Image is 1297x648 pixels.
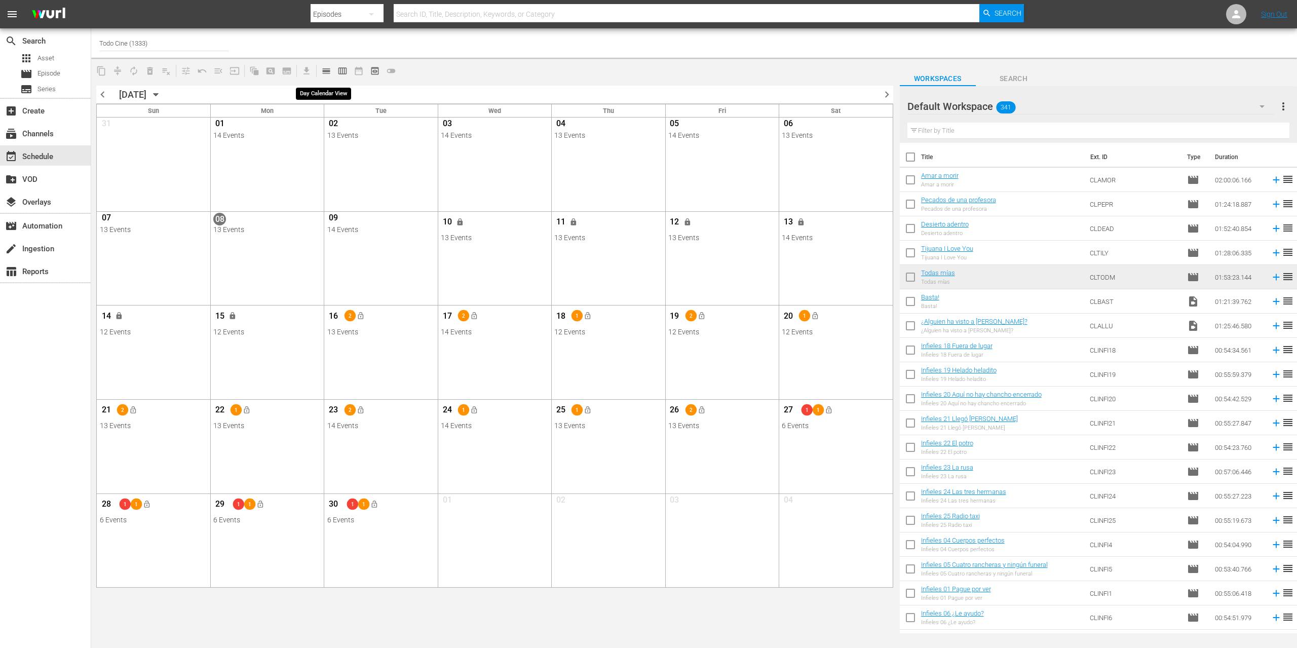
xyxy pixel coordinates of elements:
span: chevron_right [881,88,893,101]
span: Unlock and Edit [111,312,128,319]
td: CLINFI25 [1086,508,1183,532]
span: Lock and Publish [466,312,482,319]
a: Infieles 22 El potro [921,439,973,447]
span: Search [5,35,17,47]
span: 17 [441,311,453,324]
span: lock_open [356,406,364,414]
span: 08 [213,213,226,225]
div: 13 Events [668,422,776,430]
span: Lock and Publish [693,312,710,319]
span: 19 [668,311,681,324]
span: Lock and Publish [580,312,596,319]
div: Default Workspace [907,92,1274,121]
div: 6 Events [327,516,435,524]
span: Schedule [5,150,17,163]
span: Automation [5,220,17,232]
td: 00:54:42.529 [1211,387,1267,411]
a: Infieles 04 Cuerpos perfectos [921,537,1005,544]
span: 03 [441,119,453,131]
span: subscriptions [5,128,17,140]
span: 21 [100,405,112,417]
td: CLINFI18 [1086,338,1183,362]
button: Search [979,4,1024,22]
div: Amar a morir [921,181,959,188]
span: Sat [831,107,841,115]
td: CLBAST [1086,289,1183,314]
div: Infieles 19 Helado heladito [921,376,997,383]
td: CLINFI20 [1086,387,1183,411]
div: Tijuana I Love You [921,254,973,261]
div: 14 Events [782,234,889,242]
span: preview_outlined [370,66,380,76]
span: Episode [1187,222,1199,235]
span: 2 [458,313,469,319]
span: Workspaces [900,72,976,85]
span: 1 [131,501,142,507]
span: Create Search Block [262,63,279,79]
div: 14 Events [213,131,321,139]
td: 00:55:27.847 [1211,411,1267,435]
span: reorder [1282,295,1294,307]
span: 30 [327,499,340,512]
span: Unlock and Edit [452,218,469,224]
td: 01:53:23.144 [1211,265,1267,289]
td: 00:55:59.379 [1211,362,1267,387]
span: reorder [1282,368,1294,380]
span: 06 [782,119,794,131]
span: 18 [554,311,567,324]
svg: Add to Schedule [1271,345,1282,356]
span: calendar_view_day_outlined [321,66,331,76]
div: 14 Events [441,328,548,336]
span: 1 [244,501,255,507]
span: Episode [1187,514,1199,526]
span: menu [6,8,18,20]
span: reorder [1282,344,1294,356]
td: 02:00:06.166 [1211,168,1267,192]
span: 12 [668,217,681,230]
span: reorder [1282,319,1294,331]
span: Customize Events [174,61,194,81]
span: more_vert [1277,100,1289,112]
span: lock_open [256,500,264,508]
span: Episode [1187,174,1199,186]
span: Unlock and Edit [793,218,810,224]
button: more_vert [1277,94,1289,119]
th: Title [921,143,1084,171]
div: 13 Events [782,131,889,139]
span: Episode [1187,417,1199,429]
span: lock_open [825,406,833,414]
svg: Add to Schedule [1271,539,1282,550]
span: Overlays [5,196,17,208]
span: Episode [1187,466,1199,478]
span: lock_open [470,406,478,414]
span: reorder [1282,416,1294,429]
div: [DATE] [119,89,146,100]
span: Episode [1187,247,1199,259]
span: Fri [718,107,726,115]
span: Lock and Publish [352,312,369,319]
span: Create [5,105,17,117]
span: Download as CSV [295,61,315,81]
div: Infieles 25 Radio taxi [921,522,980,528]
span: Thu [603,107,614,115]
span: Loop Content [126,63,142,79]
span: Lock and Publish [138,500,155,507]
div: 12 Events [554,328,662,336]
td: 01:52:40.854 [1211,216,1267,241]
a: ¿Alguien ha visto a [PERSON_NAME]? [921,318,1027,325]
span: create_new_folder [5,173,17,185]
td: 00:53:40.766 [1211,557,1267,581]
span: 04 [554,119,567,131]
span: 1 [120,501,131,507]
span: Lock and Publish [821,406,837,413]
span: Unlock and Edit [679,218,696,224]
span: Tue [375,107,387,115]
div: 13 Events [100,225,207,234]
th: Duration [1209,143,1270,171]
span: reorder [1282,465,1294,477]
span: reorder [1282,271,1294,283]
td: CLTODM [1086,265,1183,289]
span: reorder [1282,514,1294,526]
span: lock [570,218,578,226]
span: Create Series Block [279,63,295,79]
